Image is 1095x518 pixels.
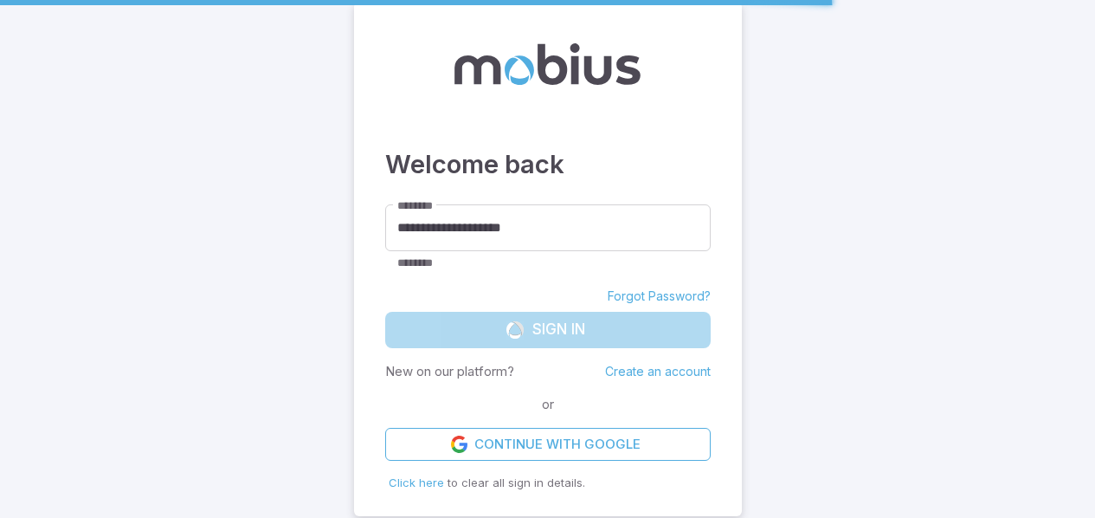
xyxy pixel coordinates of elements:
[605,364,711,379] a: Create an account
[389,476,444,489] span: Click here
[385,428,711,461] a: Continue with Google
[538,395,558,414] span: or
[385,146,711,184] h3: Welcome back
[389,475,707,492] p: to clear all sign in details.
[608,288,711,305] a: Forgot Password?
[385,362,514,381] p: New on our platform?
